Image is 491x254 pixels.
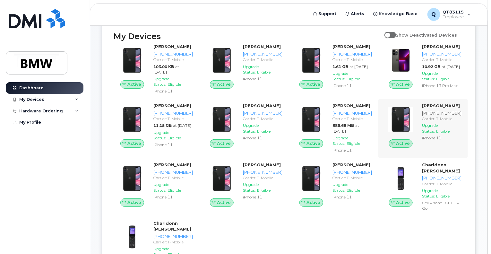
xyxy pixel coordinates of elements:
[153,44,191,49] strong: [PERSON_NAME]
[243,169,282,175] div: [PHONE_NUMBER]
[153,233,193,240] div: [PHONE_NUMBER]
[332,123,354,128] span: 885.68 MB
[423,8,476,21] div: QT83115
[153,116,193,121] div: Carrier: T-Mobile
[422,83,461,88] div: iPhone 13 Pro Max
[208,47,235,74] img: iPhone_11.jpg
[114,44,195,95] a: Active[PERSON_NAME][PHONE_NUMBER]Carrier: T-Mobile103.00 KBat [DATE]Upgrade Status:EligibleiPhone 11
[332,57,372,62] div: Carrier: T-Mobile
[382,162,464,212] a: ActiveCharldonn [PERSON_NAME][PHONE_NUMBER]Carrier: T-MobileUpgrade Status:EligibleCell Phone TCL...
[153,103,191,108] strong: [PERSON_NAME]
[349,64,368,69] span: at [DATE]
[153,64,179,74] span: at [DATE]
[332,147,372,153] div: iPhone 11
[243,51,282,57] div: [PHONE_NUMBER]
[243,182,259,192] span: Upgrade Status:
[382,44,464,90] a: Active[PERSON_NAME][PHONE_NUMBER]Carrier: T-Mobile10.92 GBat [DATE]Upgrade Status:EligibleiPhone ...
[396,32,457,38] span: Show Deactivated Devices
[208,106,235,133] img: iPhone_11.jpg
[257,188,271,193] span: Eligible
[341,7,369,20] a: Alerts
[119,47,146,74] img: iPhone_11.jpg
[119,223,146,250] img: TCL-FLIP-Go-Midnight-Blue-frontimage.png
[309,7,341,20] a: Support
[298,106,325,133] img: iPhone_11.jpg
[153,110,193,116] div: [PHONE_NUMBER]
[243,116,282,121] div: Carrier: T-Mobile
[257,70,271,74] span: Eligible
[332,169,372,175] div: [PHONE_NUMBER]
[168,136,181,140] span: Eligible
[443,14,464,20] span: Employee
[153,130,169,140] span: Upgrade Status:
[422,123,438,133] span: Upgrade Status:
[332,83,372,88] div: iPhone 11
[153,123,172,128] span: 11.15 GB
[432,11,436,18] span: Q
[396,199,410,206] span: Active
[293,162,375,207] a: Active[PERSON_NAME][PHONE_NUMBER]Carrier: T-MobileUpgrade Status:EligibleiPhone 11
[422,135,461,141] div: iPhone 11
[347,188,360,193] span: Eligible
[153,57,193,62] div: Carrier: T-Mobile
[436,194,450,198] span: Eligible
[153,88,193,94] div: iPhone 11
[153,51,193,57] div: [PHONE_NUMBER]
[173,123,191,128] span: at [DATE]
[119,165,146,192] img: iPhone_11.jpg
[332,194,372,200] div: iPhone 11
[463,226,486,249] iframe: Messenger Launcher
[153,64,174,69] span: 103.00 KB
[332,175,372,180] div: Carrier: T-Mobile
[203,162,285,207] a: Active[PERSON_NAME][PHONE_NUMBER]Carrier: T-MobileUpgrade Status:EligibleiPhone 11
[243,76,282,82] div: iPhone 11
[332,64,348,69] span: 1.61 GB
[217,140,231,146] span: Active
[243,175,282,180] div: Carrier: T-Mobile
[217,81,231,87] span: Active
[422,64,440,69] span: 10.92 GB
[351,11,365,17] span: Alerts
[153,162,191,167] strong: [PERSON_NAME]
[369,7,422,20] a: Knowledge Base
[387,106,414,133] img: iPhone_11.jpg
[298,165,325,192] img: iPhone_11.jpg
[422,188,438,198] span: Upgrade Status:
[382,103,464,148] a: Active[PERSON_NAME][PHONE_NUMBER]Carrier: T-MobileUpgrade Status:EligibleiPhone 11
[243,103,281,108] strong: [PERSON_NAME]
[387,165,414,192] img: TCL-FLIP-Go-Midnight-Blue-frontimage.png
[384,29,390,34] input: Show Deactivated Devices
[153,76,169,87] span: Upgrade Status:
[436,129,450,134] span: Eligible
[298,47,325,74] img: iPhone_11.jpg
[332,182,348,192] span: Upgrade Status:
[208,165,235,192] img: iPhone_11.jpg
[119,106,146,133] img: iPhone_11.jpg
[243,110,282,116] div: [PHONE_NUMBER]
[443,9,464,14] span: QT83115
[153,182,169,192] span: Upgrade Status:
[114,31,381,41] h2: My Devices
[243,64,259,74] span: Upgrade Status:
[422,71,438,81] span: Upgrade Status:
[153,194,193,200] div: iPhone 11
[293,103,375,154] a: Active[PERSON_NAME][PHONE_NUMBER]Carrier: T-Mobile885.68 MBat [DATE]Upgrade Status:EligibleiPhone 11
[243,123,259,133] span: Upgrade Status:
[422,200,461,211] div: Cell Phone TCL FLIP Go
[422,116,461,121] div: Carrier: T-Mobile
[217,199,231,206] span: Active
[442,64,460,69] span: at [DATE]
[153,175,193,180] div: Carrier: T-Mobile
[396,81,410,87] span: Active
[153,221,191,232] strong: Charldonn [PERSON_NAME]
[332,116,372,121] div: Carrier: T-Mobile
[332,136,348,146] span: Upgrade Status:
[332,103,370,108] strong: [PERSON_NAME]
[243,44,281,49] strong: [PERSON_NAME]
[153,142,193,147] div: iPhone 11
[127,81,141,87] span: Active
[422,51,461,57] div: [PHONE_NUMBER]
[203,44,285,89] a: Active[PERSON_NAME][PHONE_NUMBER]Carrier: T-MobileUpgrade Status:EligibleiPhone 11
[114,103,195,149] a: Active[PERSON_NAME][PHONE_NUMBER]Carrier: T-Mobile11.15 GBat [DATE]Upgrade Status:EligibleiPhone 11
[387,47,414,74] img: image20231002-3703462-oworib.jpeg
